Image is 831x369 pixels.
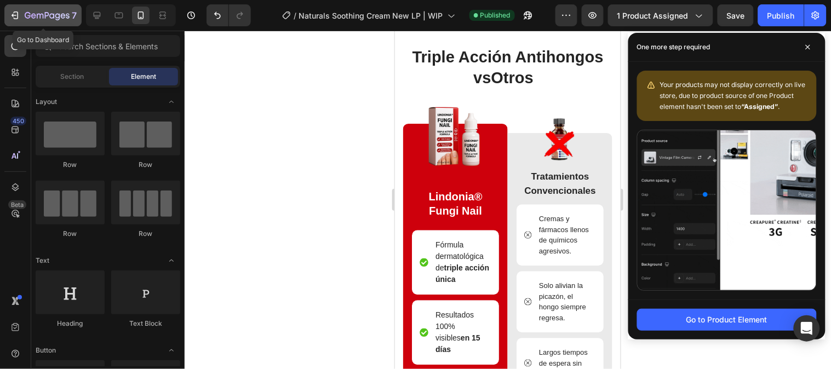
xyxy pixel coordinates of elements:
[111,229,180,239] div: Row
[131,72,156,82] span: Element
[637,309,817,331] button: Go to Product Element
[727,11,745,20] span: Save
[4,4,82,26] button: 7
[718,4,754,26] button: Save
[163,93,180,111] span: Toggle open
[111,160,180,170] div: Row
[299,10,443,21] span: Naturals Soothing Cream New LP | WIP
[395,31,621,369] iframe: Design area
[660,80,806,111] span: Your products may not display correctly on live store, due to product source of one Product eleme...
[608,4,713,26] button: 1 product assigned
[36,160,105,170] div: Row
[36,345,56,355] span: Button
[61,72,84,82] span: Section
[10,117,26,125] div: 450
[36,256,49,266] span: Text
[742,102,778,111] b: “Assigned”
[72,9,77,22] p: 7
[144,318,197,347] span: Largos tiempos de espera sin mejoras visibles.
[617,10,689,21] span: 1 product assigned
[794,315,820,342] div: Open Intercom Messenger
[767,10,795,21] div: Publish
[36,319,105,328] div: Heading
[294,10,297,21] span: /
[480,10,511,20] span: Published
[207,4,251,26] div: Undo/Redo
[36,97,57,107] span: Layout
[36,229,105,239] div: Row
[163,252,180,269] span: Toggle open
[686,314,767,325] div: Go to Product Element
[758,4,804,26] button: Publish
[8,200,26,209] div: Beta
[163,342,180,359] span: Toggle open
[111,319,180,328] div: Text Block
[36,35,180,57] input: Search Sections & Elements
[637,42,710,53] p: One more step required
